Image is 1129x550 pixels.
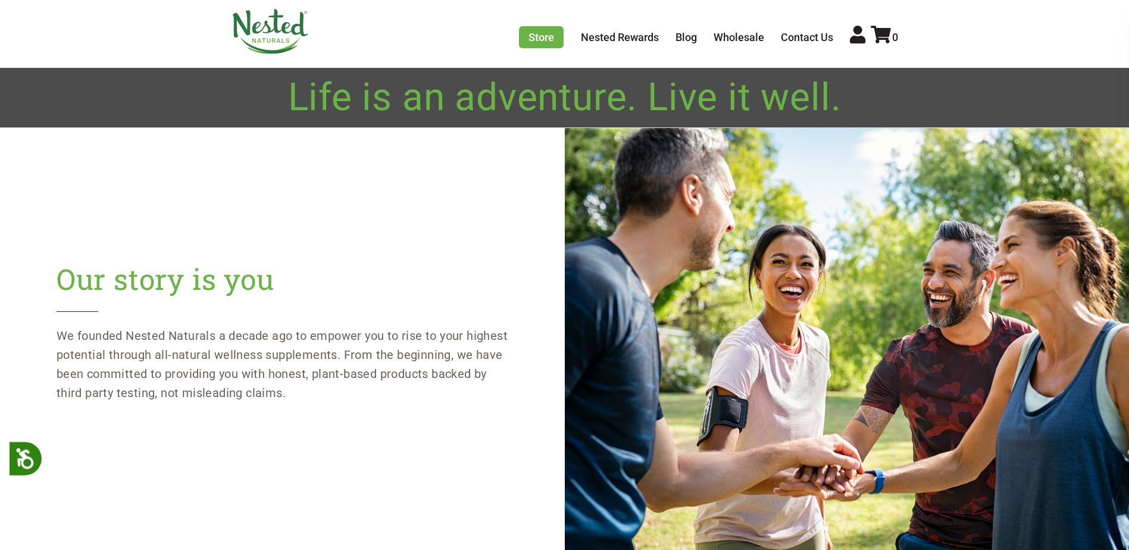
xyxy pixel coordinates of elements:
a: Wholesale [714,31,764,43]
a: 0 [871,31,898,43]
a: Store [519,26,564,48]
a: Nested Rewards [581,31,659,43]
span: 0 [892,31,898,43]
a: Contact Us [781,31,833,43]
h2: Our story is you [57,261,508,312]
a: Blog [675,31,697,43]
p: We founded Nested Naturals a decade ago to empower you to rise to your highest potential through ... [57,326,508,402]
img: Nested Naturals [232,9,309,54]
